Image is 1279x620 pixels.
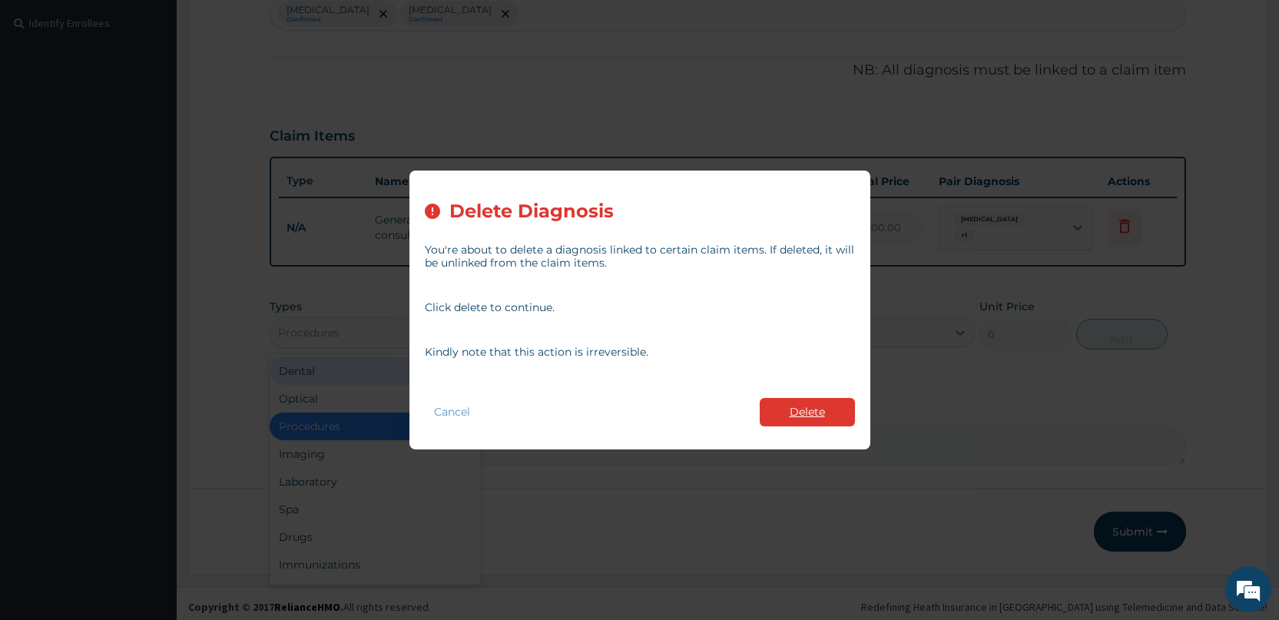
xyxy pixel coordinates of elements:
[89,194,212,349] span: We're online!
[80,86,258,106] div: Chat with us now
[425,244,855,270] p: You're about to delete a diagnosis linked to certain claim items. If deleted, it will be unlinked...
[425,346,855,359] p: Kindly note that this action is irreversible.
[425,401,479,423] button: Cancel
[8,419,293,473] textarea: Type your message and hit 'Enter'
[425,301,855,314] p: Click delete to continue.
[760,398,855,426] button: Delete
[28,77,62,115] img: d_794563401_company_1708531726252_794563401
[252,8,289,45] div: Minimize live chat window
[449,201,614,222] h2: Delete Diagnosis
